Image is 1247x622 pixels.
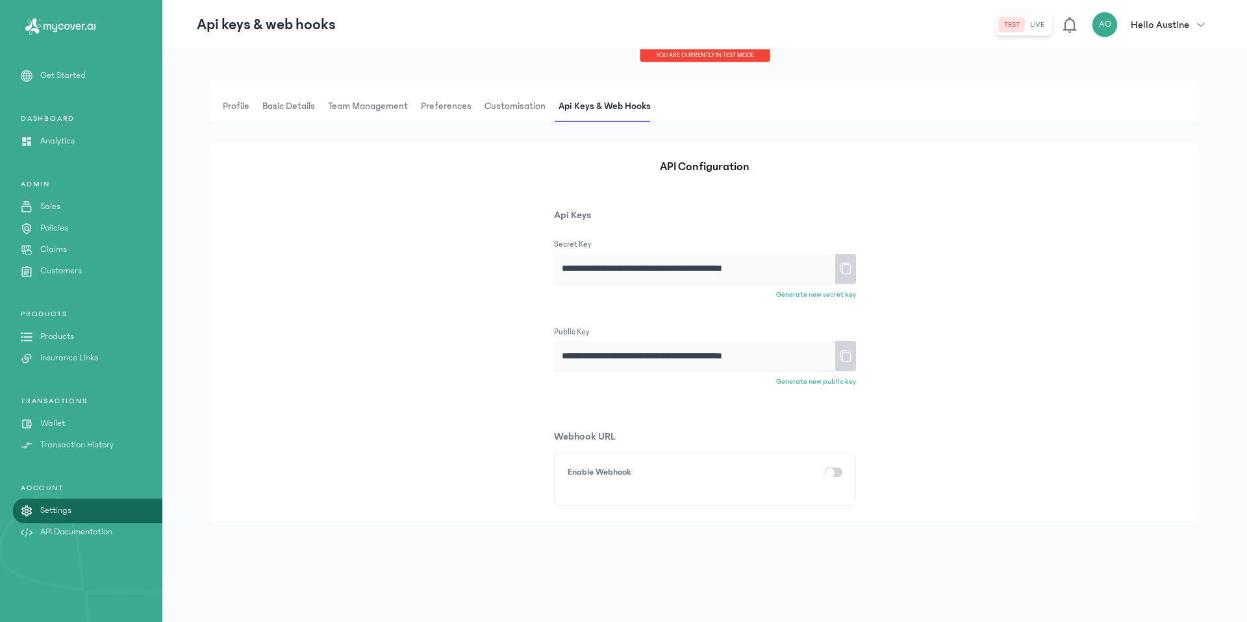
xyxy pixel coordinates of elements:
p: Insurance Links [40,351,98,365]
p: API Configuration [554,158,856,176]
p: Analytics [40,134,75,148]
p: Settings [40,504,71,517]
p: Webhook URL [554,429,856,444]
button: Preferences [418,91,482,122]
button: Api Keys & Web hooks [556,91,661,122]
p: Transaction History [40,438,114,452]
p: Api Keys [554,207,856,223]
div: AO [1092,12,1118,38]
button: test [999,17,1025,32]
button: Team Management [325,91,418,122]
span: Team Management [325,91,410,122]
label: Public Key [554,326,590,339]
p: Get Started [40,69,86,82]
p: Wallet [40,417,65,430]
p: Generate new secret key [776,290,856,300]
p: Claims [40,243,67,256]
div: You are currently in TEST MODE [640,49,770,62]
button: Profile [220,91,260,122]
button: AOHello Austine [1092,12,1213,38]
p: Generate new public key [776,377,856,387]
span: Api Keys & Web hooks [556,91,653,122]
button: Customisation [482,91,556,122]
span: Basic details [260,91,318,122]
p: Hello Austine [1131,17,1189,32]
button: Basic details [260,91,325,122]
label: Secret Key [554,238,592,251]
p: Policies [40,221,68,235]
button: live [1025,17,1050,32]
p: Sales [40,200,60,214]
p: Products [40,330,74,343]
span: Customisation [482,91,548,122]
p: Customers [40,264,82,278]
p: Enable Webhook [568,466,631,479]
p: API Documentation [40,525,112,539]
span: Profile [220,91,252,122]
span: Preferences [418,91,474,122]
p: Api keys & web hooks [197,14,336,35]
